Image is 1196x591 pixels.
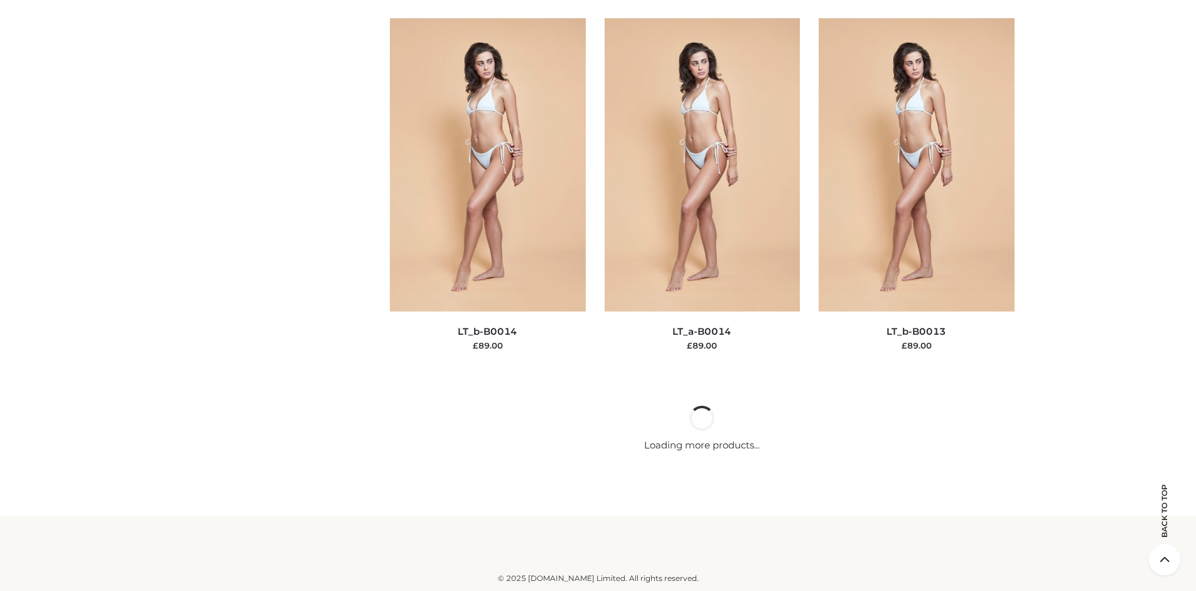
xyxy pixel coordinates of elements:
[819,18,1015,312] img: LT_b-B0013
[473,340,478,350] span: £
[687,340,717,350] bdi: 89.00
[458,325,517,337] a: LT_b-B0014
[402,437,1002,453] p: Loading more products...
[672,325,731,337] a: LT_a-B0014
[902,340,932,350] bdi: 89.00
[182,572,1015,585] div: © 2025 [DOMAIN_NAME] Limited. All rights reserved.
[687,340,692,350] span: £
[902,340,907,350] span: £
[886,325,946,337] a: LT_b-B0013
[390,18,586,312] img: LT_b-B0014
[473,340,503,350] bdi: 89.00
[605,18,800,312] img: LT_a-B0014
[1149,506,1180,538] span: Back to top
